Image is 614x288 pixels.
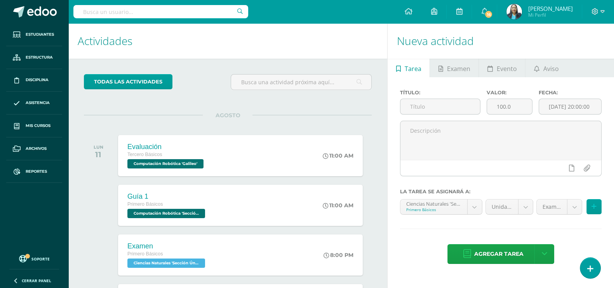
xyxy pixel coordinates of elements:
[94,150,103,159] div: 11
[127,209,205,218] span: Computación Robótica 'Sección Única'
[6,160,62,183] a: Reportes
[94,144,103,150] div: LUN
[9,253,59,264] a: Soporte
[543,59,559,78] span: Aviso
[231,75,371,90] input: Busca una actividad próxima aquí...
[127,152,162,157] span: Tercero Básicos
[127,242,207,250] div: Examen
[397,23,605,59] h1: Nueva actividad
[26,31,54,38] span: Estudiantes
[84,74,172,89] a: todas las Actividades
[127,193,207,201] div: Guía 1
[484,10,493,19] span: 16
[539,99,601,114] input: Fecha de entrega
[127,143,205,151] div: Evaluación
[73,5,248,18] input: Busca un usuario...
[528,5,572,12] span: [PERSON_NAME]
[537,200,582,214] a: Examen (30.0pts)
[26,146,47,152] span: Archivos
[430,59,478,77] a: Examen
[486,200,533,214] a: Unidad 3
[406,207,461,212] div: Primero Básicos
[127,251,163,257] span: Primero Básicos
[543,200,561,214] span: Examen (30.0pts)
[78,23,378,59] h1: Actividades
[479,59,525,77] a: Evento
[406,200,461,207] div: Ciencias Naturales 'Sección Única'
[497,59,517,78] span: Evento
[324,252,353,259] div: 8:00 PM
[6,46,62,69] a: Estructura
[22,278,51,283] span: Cerrar panel
[31,256,50,262] span: Soporte
[127,259,205,268] span: Ciencias Naturales 'Sección Única'
[6,23,62,46] a: Estudiantes
[6,69,62,92] a: Disciplina
[405,59,421,78] span: Tarea
[400,189,602,194] label: La tarea se asignará a:
[388,59,430,77] a: Tarea
[539,90,602,95] label: Fecha:
[506,4,522,19] img: dc7d38de1d5b52360c8bb618cee5abea.png
[127,159,204,168] span: Computación Robótica 'Galileo'
[6,92,62,115] a: Asistencia
[26,77,49,83] span: Disciplina
[323,202,353,209] div: 11:00 AM
[525,59,567,77] a: Aviso
[26,100,50,106] span: Asistencia
[528,12,572,18] span: Mi Perfil
[127,201,163,207] span: Primero Básicos
[400,90,480,95] label: Título:
[400,99,480,114] input: Título
[26,123,50,129] span: Mis cursos
[474,245,524,264] span: Agregar tarea
[323,152,353,159] div: 11:00 AM
[487,99,532,114] input: Puntos máximos
[26,168,47,175] span: Reportes
[487,90,532,95] label: Valor:
[26,54,53,61] span: Estructura
[492,200,513,214] span: Unidad 3
[400,200,482,214] a: Ciencias Naturales 'Sección Única'Primero Básicos
[6,137,62,160] a: Archivos
[6,115,62,137] a: Mis cursos
[447,59,470,78] span: Examen
[203,112,252,119] span: AGOSTO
